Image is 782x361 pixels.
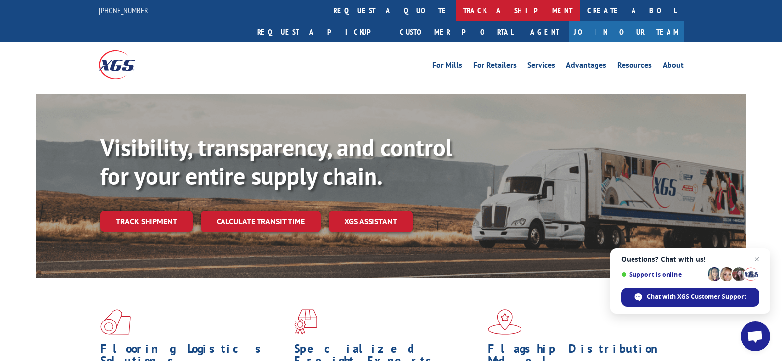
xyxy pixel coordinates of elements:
[569,21,684,42] a: Join Our Team
[621,288,759,307] span: Chat with XGS Customer Support
[527,61,555,72] a: Services
[100,309,131,335] img: xgs-icon-total-supply-chain-intelligence-red
[100,132,452,191] b: Visibility, transparency, and control for your entire supply chain.
[663,61,684,72] a: About
[392,21,521,42] a: Customer Portal
[432,61,462,72] a: For Mills
[250,21,392,42] a: Request a pickup
[99,5,150,15] a: [PHONE_NUMBER]
[621,255,759,263] span: Questions? Chat with us!
[473,61,517,72] a: For Retailers
[201,211,321,232] a: Calculate transit time
[647,292,746,301] span: Chat with XGS Customer Support
[617,61,652,72] a: Resources
[329,211,413,232] a: XGS ASSISTANT
[294,309,317,335] img: xgs-icon-focused-on-flooring-red
[100,211,193,232] a: Track shipment
[621,271,704,278] span: Support is online
[741,321,770,351] a: Open chat
[521,21,569,42] a: Agent
[566,61,606,72] a: Advantages
[488,309,522,335] img: xgs-icon-flagship-distribution-model-red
